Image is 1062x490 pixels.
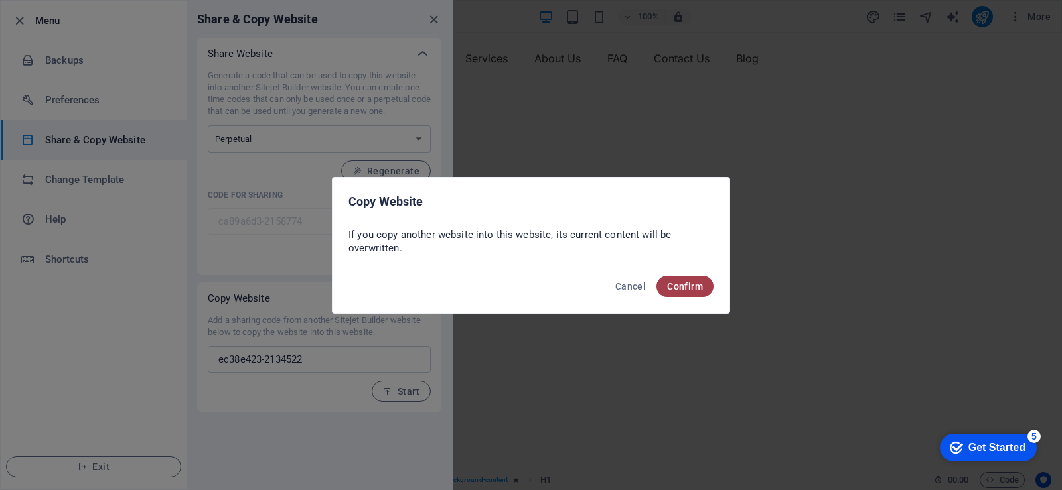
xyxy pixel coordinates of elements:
[348,194,714,210] h2: Copy Website
[656,276,714,297] button: Confirm
[98,3,112,16] div: 5
[348,228,714,255] p: If you copy another website into this website, its current content will be overwritten.
[615,281,646,292] span: Cancel
[667,281,703,292] span: Confirm
[39,15,96,27] div: Get Started
[11,7,108,34] div: Get Started 5 items remaining, 0% complete
[610,276,651,297] button: Cancel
